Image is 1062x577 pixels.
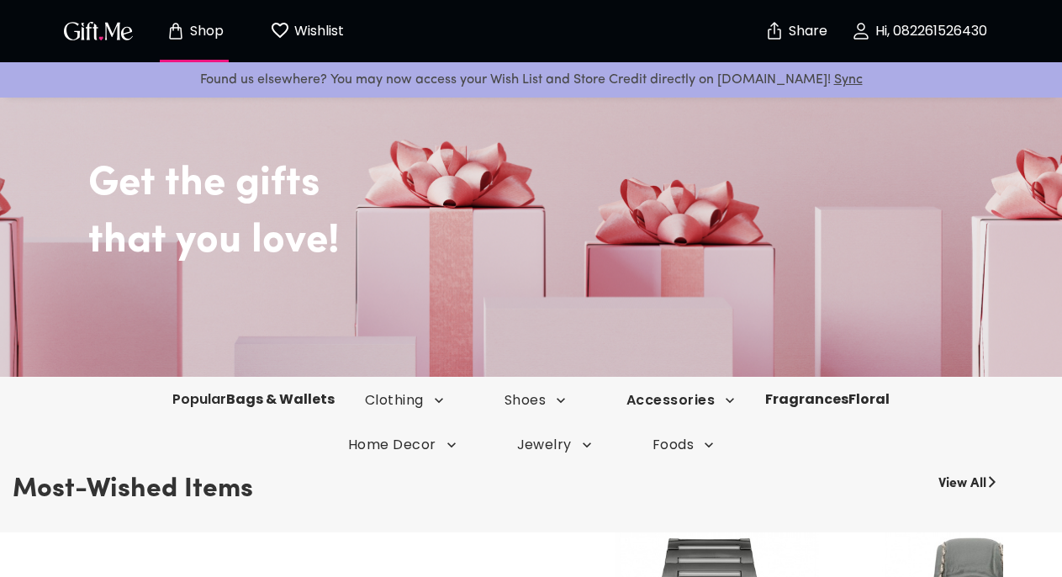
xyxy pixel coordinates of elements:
[505,391,566,410] span: Shoes
[290,20,344,42] p: Wishlist
[626,391,735,410] span: Accessories
[938,467,986,494] a: View All
[766,2,825,61] button: Share
[88,217,1049,266] h2: that you love!
[172,389,226,409] a: Popular
[13,467,253,512] h3: Most-Wished Items
[765,389,848,409] a: Fragrances
[226,389,335,409] a: Bags & Wallets
[59,21,138,41] button: GiftMe Logo
[61,19,136,43] img: GiftMe Logo
[835,4,1003,58] button: Hi, 082261526430
[474,391,596,410] button: Shoes
[318,436,487,454] button: Home Decor
[261,4,353,58] button: Wishlist page
[13,69,1049,91] p: Found us elsewhere? You may now access your Wish List and Store Credit directly on [DOMAIN_NAME]!
[596,391,765,410] button: Accessories
[348,436,457,454] span: Home Decor
[148,4,240,58] button: Store page
[88,109,1049,209] h2: Get the gifts
[517,436,592,454] span: Jewelry
[871,24,987,39] p: Hi, 082261526430
[365,391,444,410] span: Clothing
[186,24,224,39] p: Shop
[764,21,785,41] img: secure
[785,24,827,39] p: Share
[653,436,714,454] span: Foods
[834,73,863,87] a: Sync
[335,391,474,410] button: Clothing
[848,389,890,409] a: Floral
[487,436,622,454] button: Jewelry
[622,436,744,454] button: Foods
